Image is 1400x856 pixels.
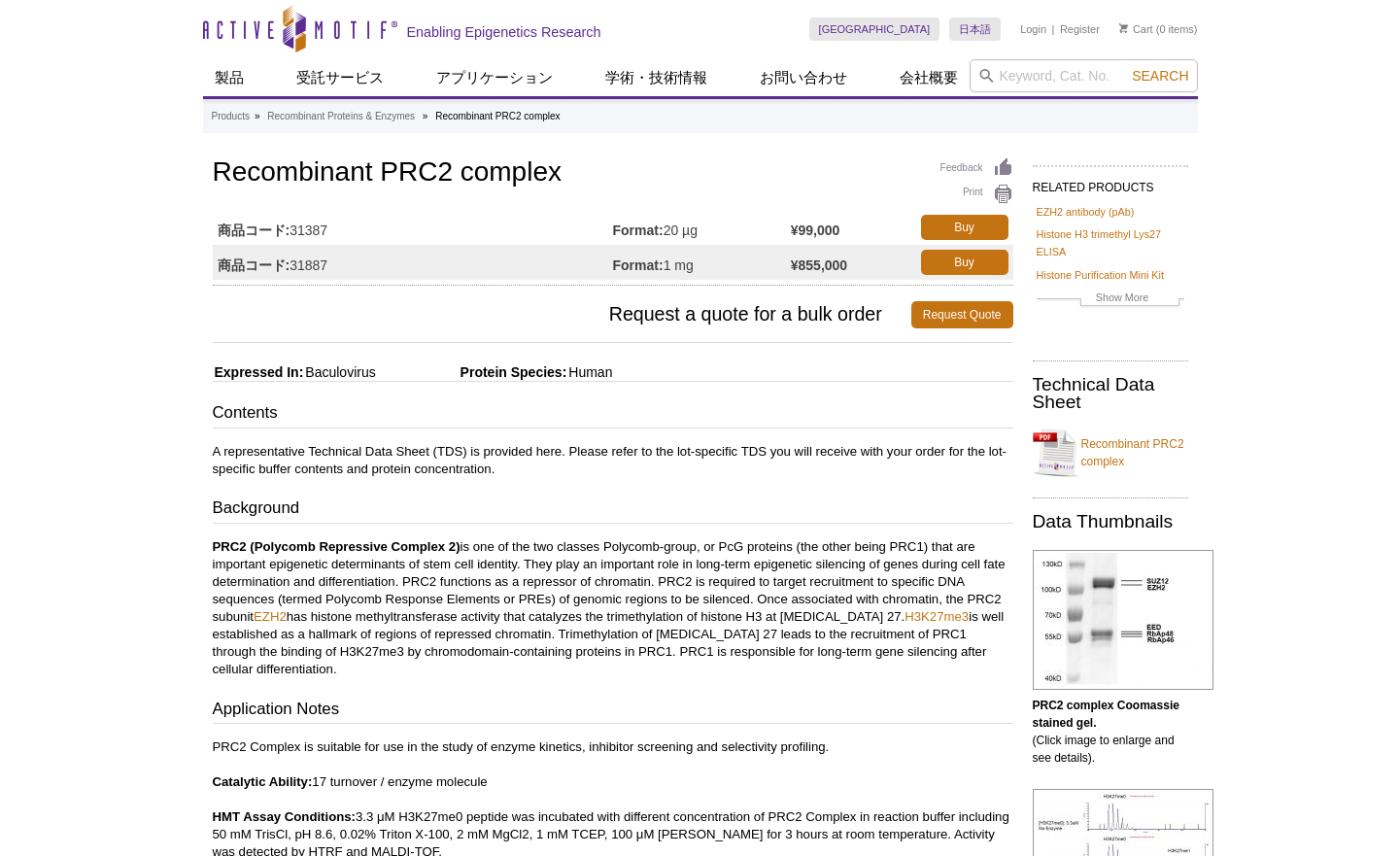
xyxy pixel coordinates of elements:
[791,257,847,274] strong: ¥855,000
[613,210,791,245] td: 20 µg
[1119,22,1153,36] a: Cart
[213,301,911,328] span: Request a quote for a bulk order
[435,111,560,121] li: Recombinant PRC2 complex
[888,59,970,96] a: 会社概要
[213,443,1013,478] p: A representative Technical Data Sheet (TDS) is provided here. Please refer to the lot-specific TD...
[1037,203,1135,221] a: EZH2 antibody (pAb)
[380,364,567,380] span: Protein Species:
[212,108,250,125] a: Products
[566,364,612,380] span: Human
[940,157,1013,179] a: Feedback
[255,111,260,121] li: »
[213,157,1013,190] h1: Recombinant PRC2 complex
[1033,550,1213,690] img: PRC2 complex Coomassie gel
[213,774,313,789] strong: Catalytic Ability:
[1132,68,1188,84] span: Search
[425,59,564,96] a: アプリケーション
[218,222,290,239] strong: 商品コード:
[613,222,664,239] strong: Format:
[911,301,1013,328] a: Request Quote
[423,111,428,121] li: »
[1037,266,1164,284] a: Histone Purification Mini Kit
[613,257,664,274] strong: Format:
[949,17,1001,41] a: 日本語
[203,59,256,96] a: 製品
[1126,67,1194,85] button: Search
[213,538,1013,678] p: is one of the two classes Polycomb-group, or PcG proteins (the other being PRC1) that are importa...
[940,184,1013,205] a: Print
[213,401,1013,428] h3: Contents
[254,609,287,624] a: EZH2
[809,17,940,41] a: [GEOGRAPHIC_DATA]
[1119,17,1198,41] li: (0 items)
[218,257,290,274] strong: 商品コード:
[213,210,613,245] td: 31387
[748,59,859,96] a: お問い合わせ
[1033,424,1188,482] a: Recombinant PRC2 complex
[613,245,791,280] td: 1 mg
[1119,23,1128,33] img: Your Cart
[1033,376,1188,411] h2: Technical Data Sheet
[1033,699,1179,730] b: PRC2 complex Coomassie stained gel.
[1033,513,1188,531] h2: Data Thumbnails
[1060,22,1100,36] a: Register
[213,496,1013,524] h3: Background
[1037,225,1184,260] a: Histone H3 trimethyl Lys27 ELISA
[213,698,1013,725] h3: Application Notes
[905,609,969,624] a: H3K27me3
[791,222,840,239] strong: ¥99,000
[285,59,395,96] a: 受託サービス
[1037,289,1184,311] a: Show More
[1052,17,1055,41] li: |
[213,245,613,280] td: 31887
[921,250,1008,275] a: Buy
[303,364,375,380] span: Baculovirus
[213,364,304,380] span: Expressed In:
[921,215,1008,240] a: Buy
[970,59,1198,92] input: Keyword, Cat. No.
[267,108,415,125] a: Recombinant Proteins & Enzymes
[1033,697,1188,767] p: (Click image to enlarge and see details).
[213,809,357,824] strong: HMT Assay Conditions:
[1020,22,1046,36] a: Login
[594,59,719,96] a: 学術・技術情報
[213,539,461,554] strong: PRC2 (Polycomb Repressive Complex 2)
[1033,165,1188,200] h2: RELATED PRODUCTS
[407,23,601,41] h2: Enabling Epigenetics Research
